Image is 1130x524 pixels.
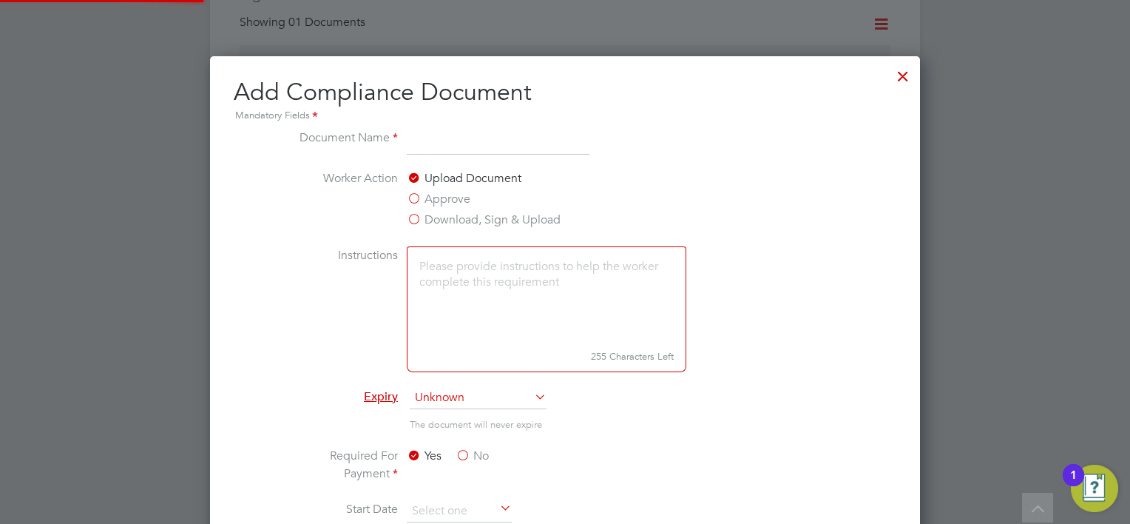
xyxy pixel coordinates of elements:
[407,169,521,187] label: Upload Document
[287,500,398,520] label: Start Date
[287,447,398,483] label: Required For Payment
[364,389,398,404] span: Expiry
[287,246,398,369] label: Instructions
[407,342,686,372] small: 255 Characters Left
[407,190,470,208] label: Approve
[456,447,489,465] label: No
[287,129,398,152] label: Document Name
[407,447,441,465] label: Yes
[407,211,561,229] label: Download, Sign & Upload
[234,108,896,124] div: Mandatory Fields
[1071,465,1118,512] button: Open Resource Center, 1 new notification
[407,500,512,523] input: Select one
[234,77,896,124] h2: Add Compliance Document
[287,169,398,229] label: Worker Action
[410,387,547,409] span: Unknown
[410,418,542,431] span: The document will never expire
[1070,475,1077,494] div: 1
